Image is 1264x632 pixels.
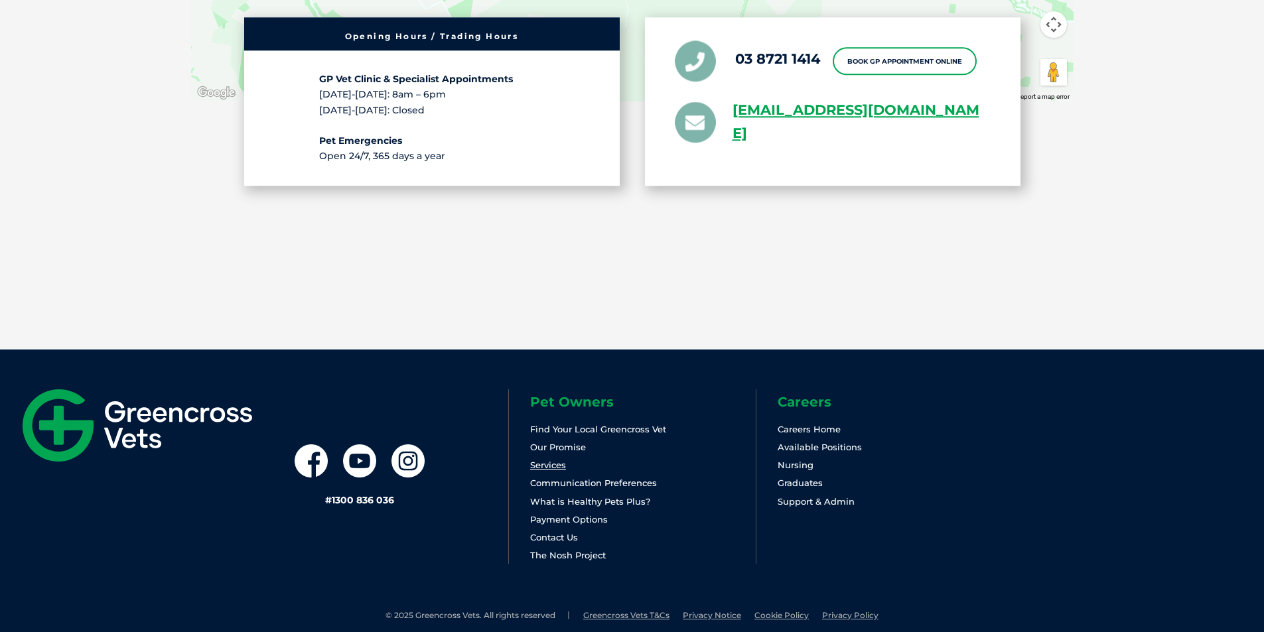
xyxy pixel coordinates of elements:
[833,48,977,76] a: Book GP Appointment Online
[530,424,666,434] a: Find Your Local Greencross Vet
[583,610,669,620] a: Greencross Vets T&Cs
[319,133,545,164] p: Open 24/7, 365 days a year
[733,99,991,146] a: [EMAIL_ADDRESS][DOMAIN_NAME]
[319,74,513,86] b: GP Vet Clinic & Specialist Appointments
[754,610,809,620] a: Cookie Policy
[251,33,613,41] h6: Opening Hours / Trading Hours
[319,72,545,119] p: [DATE]-[DATE]: 8am – 6pm [DATE]-[DATE]: Closed
[822,610,878,620] a: Privacy Policy
[1040,11,1067,38] button: Map camera controls
[530,532,578,542] a: Contact Us
[530,514,608,525] a: Payment Options
[386,610,570,621] li: © 2025 Greencross Vets. All rights reserved
[325,494,332,506] span: #
[683,610,741,620] a: Privacy Notice
[778,395,1003,409] h6: Careers
[778,496,855,507] a: Support & Admin
[325,494,394,506] a: #1300 836 036
[530,477,657,488] a: Communication Preferences
[530,550,606,560] a: The Nosh Project
[778,477,823,488] a: Graduates
[778,460,813,470] a: Nursing
[530,460,566,470] a: Services
[530,442,586,452] a: Our Promise
[319,135,402,147] b: Pet Emergencies
[778,424,841,434] a: Careers Home
[530,395,756,409] h6: Pet Owners
[735,50,820,67] a: 03 8721 1414
[778,442,862,452] a: Available Positions
[530,496,650,507] a: What is Healthy Pets Plus?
